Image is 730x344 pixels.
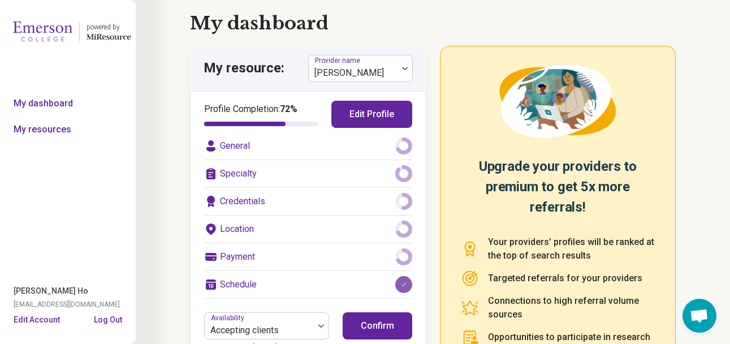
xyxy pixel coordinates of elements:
[94,314,122,323] button: Log Out
[204,160,412,187] div: Specialty
[488,235,655,263] p: Your providers’ profiles will be ranked at the top of search results
[488,272,642,285] p: Targeted referrals for your providers
[211,314,247,322] label: Availability
[13,18,72,45] img: Emerson College
[204,271,412,298] div: Schedule
[14,299,120,309] span: [EMAIL_ADDRESS][DOMAIN_NAME]
[204,132,412,160] div: General
[280,104,297,114] span: 72 %
[683,299,716,333] div: Open chat
[204,243,412,270] div: Payment
[204,102,318,126] div: Profile Completion:
[331,101,412,128] button: Edit Profile
[14,314,60,326] button: Edit Account
[204,188,412,215] div: Credentials
[315,57,362,64] label: Provider name
[461,156,655,222] h2: Upgrade your providers to premium to get 5x more referrals!
[204,59,284,78] p: My resource:
[488,294,655,321] p: Connections to high referral volume sources
[488,330,650,344] p: Opportunities to participate in research
[5,18,131,45] a: Emerson Collegepowered by
[14,285,88,297] span: [PERSON_NAME] Ho
[343,312,412,339] button: Confirm
[204,216,412,243] div: Location
[190,10,676,37] h1: My dashboard
[87,22,131,32] div: powered by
